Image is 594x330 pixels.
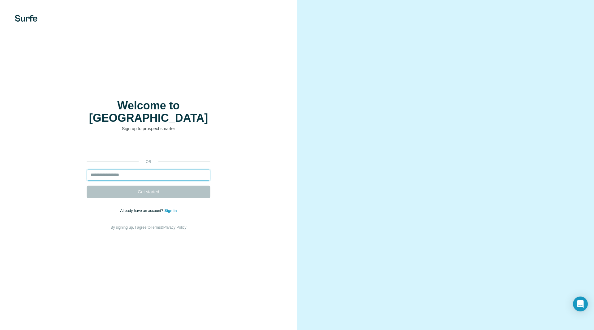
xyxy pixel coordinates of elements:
[151,225,161,230] a: Terms
[15,15,37,22] img: Surfe's logo
[139,159,158,165] p: or
[164,209,177,213] a: Sign in
[87,99,210,124] h1: Welcome to [GEOGRAPHIC_DATA]
[163,225,187,230] a: Privacy Policy
[84,141,213,155] iframe: Sign in with Google Button
[87,125,210,132] p: Sign up to prospect smarter
[573,297,588,311] div: Open Intercom Messenger
[120,209,165,213] span: Already have an account?
[111,225,187,230] span: By signing up, I agree to &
